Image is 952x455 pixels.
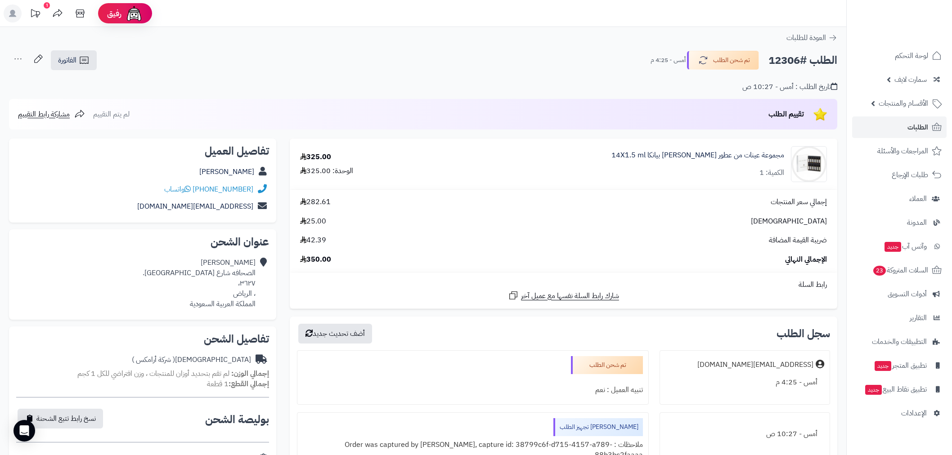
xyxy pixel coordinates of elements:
[298,324,372,343] button: أضف تحديث جديد
[791,146,826,182] img: 1737480580-c72c4b_cdeab6afd5a342e292ae3aaf96e8502c~mv2-90x90.jpg
[852,402,947,424] a: الإعدادات
[852,116,947,138] a: الطلبات
[36,413,96,424] span: نسخ رابط تتبع الشحنة
[873,266,886,276] span: 23
[77,368,229,379] span: لم تقم بتحديد أوزان للمنتجات ، وزن افتراضي للكل 1 كجم
[571,356,643,374] div: تم شحن الطلب
[872,335,927,348] span: التطبيقات والخدمات
[293,280,834,290] div: رابط السلة
[107,8,121,19] span: رفيق
[665,425,824,443] div: أمس - 10:27 ص
[852,212,947,233] a: المدونة
[852,188,947,210] a: العملاء
[875,361,891,371] span: جديد
[852,140,947,162] a: المراجعات والأسئلة
[852,307,947,329] a: التقارير
[58,55,76,66] span: الفاتورة
[852,283,947,305] a: أدوات التسويق
[125,4,143,22] img: ai-face.png
[864,383,927,396] span: تطبيق نقاط البيع
[894,73,927,86] span: سمارت لايف
[229,379,269,389] strong: إجمالي القطع:
[742,82,837,92] div: تاريخ الطلب : أمس - 10:27 ص
[785,254,827,265] span: الإجمالي النهائي
[768,109,804,120] span: تقييم الطلب
[852,45,947,67] a: لوحة التحكم
[665,374,824,391] div: أمس - 4:25 م
[231,368,269,379] strong: إجمالي الوزن:
[852,355,947,376] a: تطبيق المتجرجديد
[300,235,326,245] span: 42.39
[553,418,643,436] div: [PERSON_NAME] تجهيز الطلب
[877,145,928,157] span: المراجعات والأسئلة
[651,56,686,65] small: أمس - 4:25 م
[300,254,331,265] span: 350.00
[132,354,175,365] span: ( شركة أرامكس )
[910,312,927,324] span: التقارير
[879,97,928,110] span: الأقسام والمنتجات
[852,259,947,281] a: السلات المتروكة23
[852,236,947,257] a: وآتس آبجديد
[164,184,191,195] a: واتساب
[303,381,643,399] div: تنبيه العميل : نعم
[777,328,830,339] h3: سجل الطلب
[132,355,251,365] div: [DEMOGRAPHIC_DATA]
[205,414,269,425] h2: بوليصة الشحن
[51,50,97,70] a: الفاتورة
[759,168,784,178] div: الكمية: 1
[300,216,326,227] span: 25.00
[852,379,947,400] a: تطبيق نقاط البيعجديد
[771,197,827,207] span: إجمالي سعر المنتجات
[852,331,947,352] a: التطبيقات والخدمات
[611,150,784,161] a: مجموعة عينات من عطور [PERSON_NAME] بيانكا 14X1.5 ml
[891,22,943,41] img: logo-2.png
[16,236,269,247] h2: عنوان الشحن
[888,288,927,300] span: أدوات التسويق
[18,109,70,120] span: مشاركة رابط التقييم
[852,164,947,186] a: طلبات الإرجاع
[18,109,85,120] a: مشاركة رابط التقييم
[93,109,130,120] span: لم يتم التقييم
[207,379,269,389] small: 1 قطعة
[24,4,46,25] a: تحديثات المنصة
[901,407,927,419] span: الإعدادات
[768,51,837,70] h2: الطلب #12306
[18,409,103,428] button: نسخ رابط تتبع الشحنة
[16,334,269,344] h2: تفاصيل الشحن
[907,121,928,134] span: الطلبات
[193,184,253,195] a: [PHONE_NUMBER]
[697,360,813,370] div: [EMAIL_ADDRESS][DOMAIN_NAME]
[143,258,256,309] div: [PERSON_NAME] الصحافه شارع [GEOGRAPHIC_DATA]. ٣٦٢٧، ، الرياض المملكة العربية السعودية
[872,264,928,277] span: السلات المتروكة
[874,359,927,372] span: تطبيق المتجر
[786,32,826,43] span: العودة للطلبات
[199,166,254,177] a: [PERSON_NAME]
[907,216,927,229] span: المدونة
[300,152,331,162] div: 325.00
[137,201,253,212] a: [EMAIL_ADDRESS][DOMAIN_NAME]
[885,242,901,252] span: جديد
[786,32,837,43] a: العودة للطلبات
[884,240,927,253] span: وآتس آب
[508,290,619,301] a: شارك رابط السلة نفسها مع عميل آخر
[300,197,331,207] span: 282.61
[16,146,269,156] h2: تفاصيل العميل
[769,235,827,245] span: ضريبة القيمة المضافة
[300,166,353,176] div: الوحدة: 325.00
[909,192,927,205] span: العملاء
[687,51,759,70] button: تم شحن الطلب
[521,291,619,301] span: شارك رابط السلة نفسها مع عميل آخر
[13,420,35,442] div: Open Intercom Messenger
[895,49,928,62] span: لوحة التحكم
[751,216,827,227] span: [DEMOGRAPHIC_DATA]
[892,169,928,181] span: طلبات الإرجاع
[44,2,50,9] div: 1
[865,385,882,395] span: جديد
